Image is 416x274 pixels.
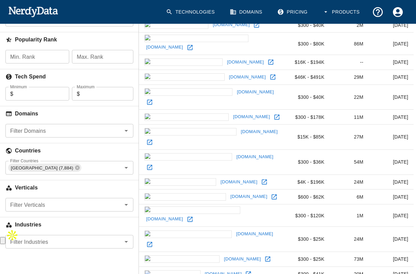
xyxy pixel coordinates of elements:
[8,5,58,18] img: NerdyData.com
[369,125,414,150] td: [DATE]
[369,204,414,227] td: [DATE]
[330,227,369,252] td: 24M
[10,84,27,90] label: Minimum
[318,2,365,22] button: Products
[369,175,414,189] td: [DATE]
[369,70,414,85] td: [DATE]
[235,152,275,162] a: [DOMAIN_NAME]
[266,57,276,67] a: Open baseskncare.co.uk in new window
[145,58,223,66] img: baseskncare.co.uk icon
[239,127,280,137] a: [DOMAIN_NAME]
[145,73,225,81] img: bassboutique.co.uk icon
[272,112,282,122] a: Open bathroom4less.co.uk in new window
[288,175,330,189] td: $4K - $196K
[288,227,330,252] td: $300 - $25K
[288,125,330,150] td: $15K - $85K
[330,125,369,150] td: 27M
[369,227,414,252] td: [DATE]
[145,21,209,29] img: barryfox.co.uk icon
[72,87,133,101] div: $
[145,35,248,42] img: bartonfireplacecentre.co.uk icon
[330,189,369,204] td: 6M
[288,55,330,70] td: $16K - $194K
[229,191,269,202] a: [DOMAIN_NAME]
[145,255,220,263] img: bazaartents.co.uk icon
[145,88,233,96] img: batemanssports.co.uk icon
[121,163,131,172] button: Open
[288,33,330,55] td: $300 - $80K
[145,153,232,161] img: battshilldistillers.co.uk icon
[368,2,388,22] button: Support and Documentation
[330,149,369,175] td: 54M
[330,85,369,110] td: 22M
[10,158,38,164] label: Filter Countries
[330,33,369,55] td: 86M
[145,113,229,121] img: bathroom4less.co.uk icon
[185,42,195,53] a: Open bartonfireplacecentre.co.uk in new window
[369,252,414,267] td: [DATE]
[145,128,237,135] img: bathroomdelights.co.uk icon
[259,177,269,187] a: Open bauerfeind.co.uk in new window
[288,204,330,227] td: $300 - $120K
[121,126,131,135] button: Open
[369,110,414,125] td: [DATE]
[145,193,226,201] img: baxtersgallery.co.uk icon
[226,2,268,22] a: Domains
[5,229,19,242] img: Apollo
[185,214,195,224] a: Open bayard-magazines.co.uk in new window
[288,149,330,175] td: $300 - $36K
[369,55,414,70] td: [DATE]
[145,97,155,107] a: Open batemanssports.co.uk in new window
[330,175,369,189] td: 24M
[330,252,369,267] td: 73M
[369,189,414,204] td: [DATE]
[288,252,330,267] td: $300 - $25K
[269,192,279,202] a: Open baxtersgallery.co.uk in new window
[231,112,272,122] a: [DOMAIN_NAME]
[330,70,369,85] td: 29M
[145,137,155,147] a: Open bathroomdelights.co.uk in new window
[330,204,369,227] td: 1M
[145,178,216,186] img: bauerfeind.co.uk icon
[288,70,330,85] td: $46K - $491K
[382,226,408,252] iframe: Drift Widget Chat Controller
[369,33,414,55] td: [DATE]
[288,110,330,125] td: $300 - $178K
[8,164,81,172] div: [GEOGRAPHIC_DATA] (7,884)
[145,214,185,224] a: [DOMAIN_NAME]
[330,110,369,125] td: 11M
[77,84,95,90] label: Maximum
[8,164,76,172] span: [GEOGRAPHIC_DATA] (7,884)
[330,55,369,70] td: --
[369,149,414,175] td: [DATE]
[225,57,266,68] a: [DOMAIN_NAME]
[268,72,278,82] a: Open bassboutique.co.uk in new window
[219,177,259,187] a: [DOMAIN_NAME]
[162,2,220,22] a: Technologies
[121,200,131,209] button: Open
[288,85,330,110] td: $300 - $40K
[288,189,330,204] td: $600 - $62K
[263,254,273,264] a: Open bazaartents.co.uk in new window
[145,162,155,172] a: Open battshilldistillers.co.uk in new window
[145,42,185,53] a: [DOMAIN_NAME]
[145,206,240,214] img: bayard-magazines.co.uk icon
[227,72,268,83] a: [DOMAIN_NAME]
[273,2,313,22] a: Pricing
[222,254,263,264] a: [DOMAIN_NAME]
[235,87,276,97] a: [DOMAIN_NAME]
[388,2,408,22] button: Account Settings
[369,85,414,110] td: [DATE]
[5,87,69,101] div: $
